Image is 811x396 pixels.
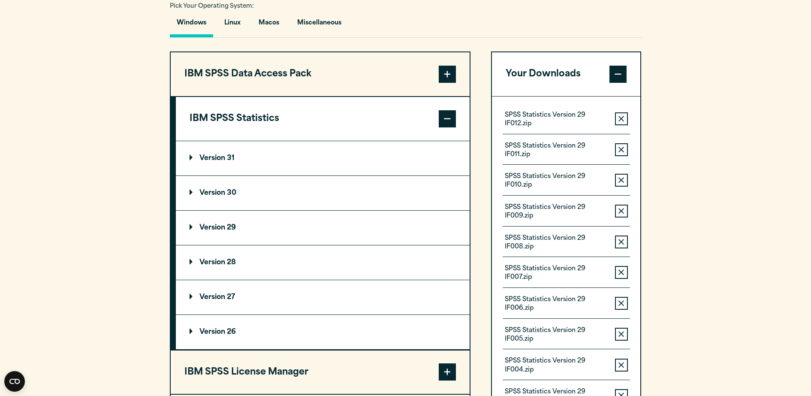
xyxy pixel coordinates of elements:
button: Your Downloads [492,52,641,96]
p: Version 26 [190,329,236,336]
summary: Version 28 [176,245,470,280]
p: SPSS Statistics Version 29 IF012.zip [505,111,608,128]
p: SPSS Statistics Version 29 IF006.zip [505,296,608,313]
button: IBM SPSS Data Access Pack [171,52,470,96]
button: Open CMP widget [4,371,25,392]
div: IBM SPSS Statistics [176,141,470,350]
p: SPSS Statistics Version 29 IF004.zip [505,357,608,374]
p: SPSS Statistics Version 29 IF010.zip [505,172,608,190]
p: SPSS Statistics Version 29 IF009.zip [505,203,608,221]
summary: Version 29 [176,211,470,245]
summary: Version 26 [176,315,470,349]
p: SPSS Statistics Version 29 IF011.zip [505,142,608,159]
summary: Version 27 [176,280,470,314]
button: Miscellaneous [290,13,348,37]
summary: Version 31 [176,141,470,175]
button: IBM SPSS Statistics [176,97,470,141]
button: Macos [252,13,286,37]
p: Version 31 [190,155,235,162]
p: Version 28 [190,259,236,266]
p: Version 30 [190,190,236,196]
p: SPSS Statistics Version 29 IF007.zip [505,265,608,282]
button: Linux [217,13,247,37]
button: Windows [170,13,213,37]
summary: Version 30 [176,176,470,210]
p: SPSS Statistics Version 29 IF005.zip [505,326,608,344]
p: Version 29 [190,224,236,231]
p: Version 27 [190,294,235,301]
button: IBM SPSS License Manager [171,351,470,394]
span: Pick Your Operating System: [170,3,254,9]
p: SPSS Statistics Version 29 IF008.zip [505,234,608,251]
